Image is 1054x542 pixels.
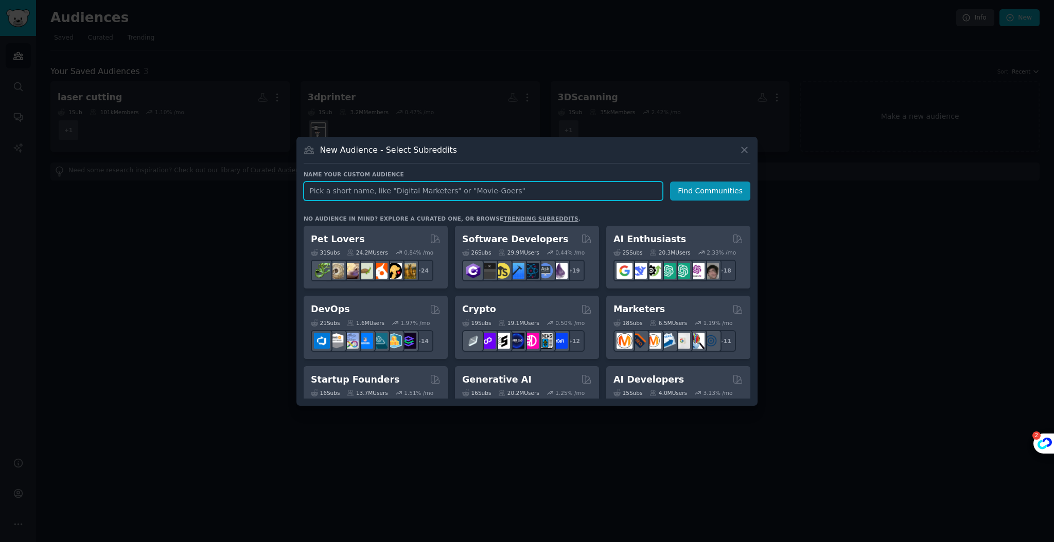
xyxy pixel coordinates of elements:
[462,319,491,327] div: 19 Sub s
[613,249,642,256] div: 25 Sub s
[400,333,416,349] img: PlatformEngineers
[311,373,399,386] h2: Startup Founders
[714,260,736,281] div: + 18
[462,303,496,316] h2: Crypto
[304,171,750,178] h3: Name your custom audience
[480,263,496,279] img: software
[401,319,430,327] div: 1.97 % /mo
[372,333,388,349] img: platformengineering
[311,233,365,246] h2: Pet Lovers
[412,330,433,352] div: + 14
[404,249,433,256] div: 0.84 % /mo
[613,389,642,396] div: 15 Sub s
[704,319,733,327] div: 1.19 % /mo
[613,373,684,386] h2: AI Developers
[320,144,457,155] h3: New Audience - Select Subreddits
[617,333,633,349] img: content_marketing
[347,389,388,396] div: 13.7M Users
[707,249,736,256] div: 2.33 % /mo
[347,249,388,256] div: 24.2M Users
[508,333,524,349] img: web3
[704,389,733,396] div: 3.13 % /mo
[552,333,568,349] img: defi_
[703,333,719,349] img: OnlineMarketing
[465,263,481,279] img: csharp
[563,330,585,352] div: + 12
[660,333,676,349] img: Emailmarketing
[328,333,344,349] img: AWS_Certified_Experts
[649,319,687,327] div: 6.5M Users
[555,389,585,396] div: 1.25 % /mo
[552,263,568,279] img: elixir
[357,263,373,279] img: turtle
[537,333,553,349] img: CryptoNews
[631,333,647,349] img: bigseo
[314,333,330,349] img: azuredevops
[555,249,585,256] div: 0.44 % /mo
[494,333,510,349] img: ethstaker
[311,389,340,396] div: 16 Sub s
[613,233,686,246] h2: AI Enthusiasts
[660,263,676,279] img: chatgpt_promptDesign
[386,333,402,349] img: aws_cdk
[714,330,736,352] div: + 11
[462,249,491,256] div: 26 Sub s
[674,263,690,279] img: chatgpt_prompts_
[404,389,433,396] div: 1.51 % /mo
[400,263,416,279] img: dogbreed
[563,260,585,281] div: + 19
[357,333,373,349] img: DevOpsLinks
[328,263,344,279] img: ballpython
[347,319,384,327] div: 1.6M Users
[613,319,642,327] div: 18 Sub s
[645,263,661,279] img: AItoolsCatalog
[498,319,539,327] div: 19.1M Users
[503,215,578,222] a: trending subreddits
[523,333,539,349] img: defiblockchain
[555,319,585,327] div: 0.50 % /mo
[617,263,633,279] img: GoogleGeminiAI
[649,389,687,396] div: 4.0M Users
[494,263,510,279] img: learnjavascript
[462,233,568,246] h2: Software Developers
[674,333,690,349] img: googleads
[649,249,690,256] div: 20.3M Users
[689,333,705,349] img: MarketingResearch
[314,263,330,279] img: herpetology
[523,263,539,279] img: reactnative
[537,263,553,279] img: AskComputerScience
[412,260,433,281] div: + 24
[462,389,491,396] div: 16 Sub s
[645,333,661,349] img: AskMarketing
[311,319,340,327] div: 21 Sub s
[304,182,663,201] input: Pick a short name, like "Digital Marketers" or "Movie-Goers"
[613,303,665,316] h2: Marketers
[498,389,539,396] div: 20.2M Users
[465,333,481,349] img: ethfinance
[343,333,359,349] img: Docker_DevOps
[670,182,750,201] button: Find Communities
[508,263,524,279] img: iOSProgramming
[631,263,647,279] img: DeepSeek
[386,263,402,279] img: PetAdvice
[689,263,705,279] img: OpenAIDev
[462,373,532,386] h2: Generative AI
[304,215,581,222] div: No audience in mind? Explore a curated one, or browse .
[311,249,340,256] div: 31 Sub s
[343,263,359,279] img: leopardgeckos
[480,333,496,349] img: 0xPolygon
[372,263,388,279] img: cockatiel
[498,249,539,256] div: 29.9M Users
[311,303,350,316] h2: DevOps
[703,263,719,279] img: ArtificalIntelligence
